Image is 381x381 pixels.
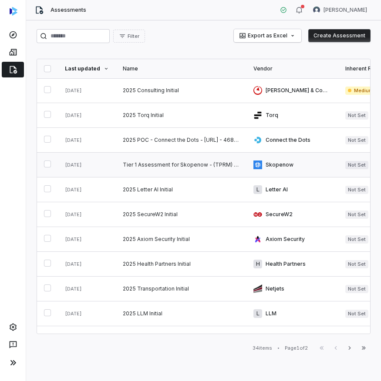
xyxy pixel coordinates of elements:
div: • [277,345,280,351]
img: svg%3e [10,7,17,16]
div: Page 1 of 2 [285,345,308,351]
div: Name [123,65,239,72]
div: 34 items [253,345,272,351]
button: Filter [113,30,145,43]
img: Tomo Majima avatar [313,7,320,13]
span: [PERSON_NAME] [324,7,367,13]
div: Last updated [65,65,109,72]
button: Export as Excel [234,29,301,42]
span: Filter [128,33,139,40]
span: Assessments [51,7,86,13]
button: Tomo Majima avatar[PERSON_NAME] [308,3,372,17]
button: Create Assessment [308,29,371,42]
div: Vendor [253,65,331,72]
